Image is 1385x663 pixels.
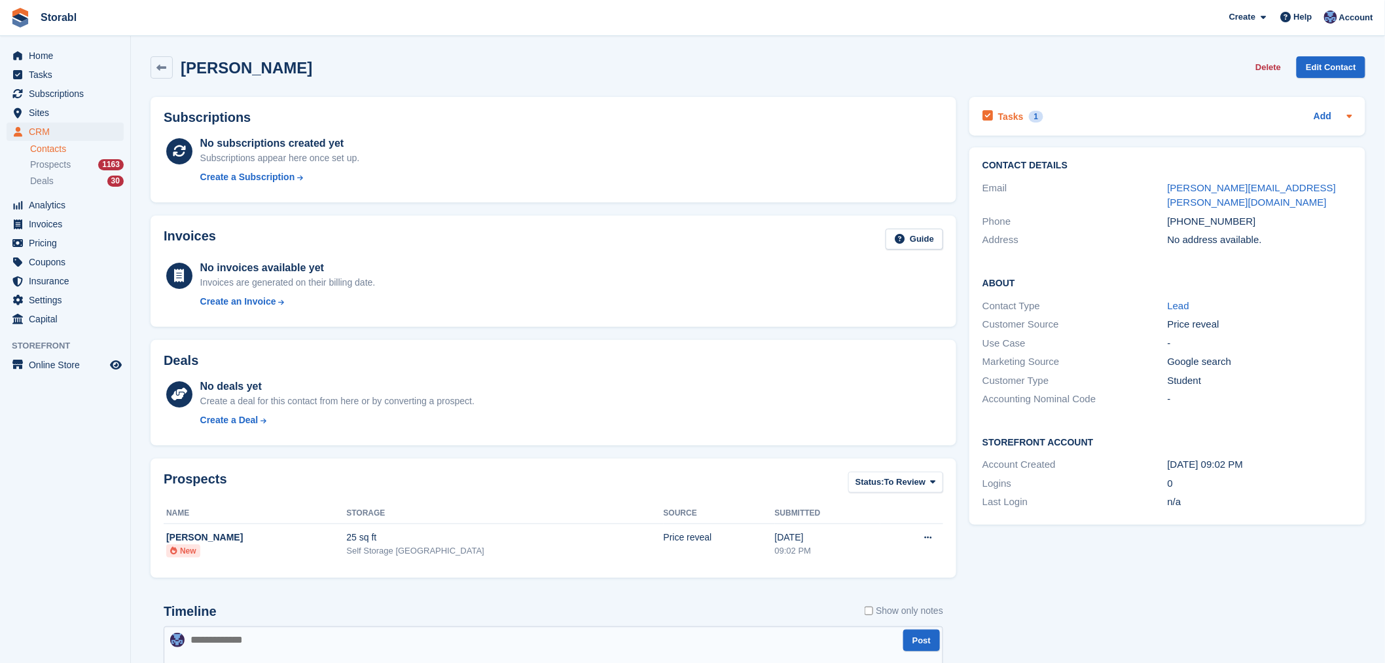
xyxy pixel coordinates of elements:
[982,392,1168,407] div: Accounting Nominal Code
[107,176,124,187] div: 30
[29,47,107,65] span: Home
[865,604,943,618] label: Show only notes
[30,143,124,155] a: Contacts
[29,123,107,141] span: CRM
[775,544,880,558] div: 09:02 PM
[29,253,107,271] span: Coupons
[982,317,1168,332] div: Customer Source
[1314,109,1331,124] a: Add
[886,229,943,250] a: Guide
[982,161,1352,171] h2: Contact Details
[29,66,107,84] span: Tasks
[7,291,124,309] a: menu
[30,174,124,188] a: Deals 30
[200,295,276,309] div: Create an Invoice
[30,175,54,187] span: Deals
[200,394,475,408] div: Create a deal for this contact from here or by converting a prospect.
[200,295,376,309] a: Create an Invoice
[903,630,940,651] button: Post
[7,356,124,374] a: menu
[1250,56,1286,78] button: Delete
[181,59,312,77] h2: [PERSON_NAME]
[664,503,775,524] th: Source
[346,544,663,558] div: Self Storage [GEOGRAPHIC_DATA]
[200,413,475,427] a: Create a Deal
[998,111,1024,123] h2: Tasks
[1294,10,1312,24] span: Help
[166,531,346,544] div: [PERSON_NAME]
[1029,111,1044,123] div: 1
[982,299,1168,314] div: Contact Type
[12,339,130,352] span: Storefront
[200,170,360,184] a: Create a Subscription
[1339,11,1373,24] span: Account
[775,503,880,524] th: Submitted
[664,531,775,544] div: Price reveal
[775,531,880,544] div: [DATE]
[200,170,295,184] div: Create a Subscription
[982,233,1168,248] div: Address
[982,457,1168,472] div: Account Created
[29,215,107,233] span: Invoices
[1168,317,1353,332] div: Price reveal
[29,196,107,214] span: Analytics
[982,214,1168,229] div: Phone
[29,104,107,122] span: Sites
[982,435,1352,448] h2: Storefront Account
[164,604,217,619] h2: Timeline
[200,260,376,276] div: No invoices available yet
[7,104,124,122] a: menu
[29,272,107,290] span: Insurance
[7,215,124,233] a: menu
[164,110,943,125] h2: Subscriptions
[982,373,1168,388] div: Customer Type
[200,413,259,427] div: Create a Deal
[7,123,124,141] a: menu
[884,476,926,489] span: To Review
[7,85,124,103] a: menu
[10,8,30,28] img: stora-icon-8386f47178a22dfd0bd8f6a31ec36ba5ce8667c1dd55bd0f319d3a0aa187defe.svg
[1168,495,1353,510] div: n/a
[98,159,124,170] div: 1163
[7,234,124,252] a: menu
[982,476,1168,491] div: Logins
[1168,336,1353,351] div: -
[982,354,1168,369] div: Marketing Source
[200,136,360,151] div: No subscriptions created yet
[982,336,1168,351] div: Use Case
[108,357,124,373] a: Preview store
[29,356,107,374] span: Online Store
[346,503,663,524] th: Storage
[346,531,663,544] div: 25 sq ft
[1168,457,1353,472] div: [DATE] 09:02 PM
[1168,392,1353,407] div: -
[1168,354,1353,369] div: Google search
[1324,10,1337,24] img: Tegan Ewart
[29,291,107,309] span: Settings
[7,47,124,65] a: menu
[855,476,884,489] span: Status:
[982,495,1168,510] div: Last Login
[1168,373,1353,388] div: Student
[1229,10,1255,24] span: Create
[30,159,71,171] span: Prospects
[1297,56,1365,78] a: Edit Contact
[164,353,198,368] h2: Deals
[29,85,107,103] span: Subscriptions
[1168,476,1353,491] div: 0
[865,604,873,618] input: Show only notes
[7,66,124,84] a: menu
[200,276,376,290] div: Invoices are generated on their billing date.
[7,253,124,271] a: menu
[164,229,216,250] h2: Invoices
[164,503,346,524] th: Name
[982,181,1168,210] div: Email
[1168,300,1189,311] a: Lead
[164,472,227,496] h2: Prospects
[170,633,185,647] img: Tegan Ewart
[30,158,124,172] a: Prospects 1163
[166,544,200,558] li: New
[7,272,124,290] a: menu
[1168,182,1337,208] a: [PERSON_NAME][EMAIL_ADDRESS][PERSON_NAME][DOMAIN_NAME]
[200,379,475,394] div: No deals yet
